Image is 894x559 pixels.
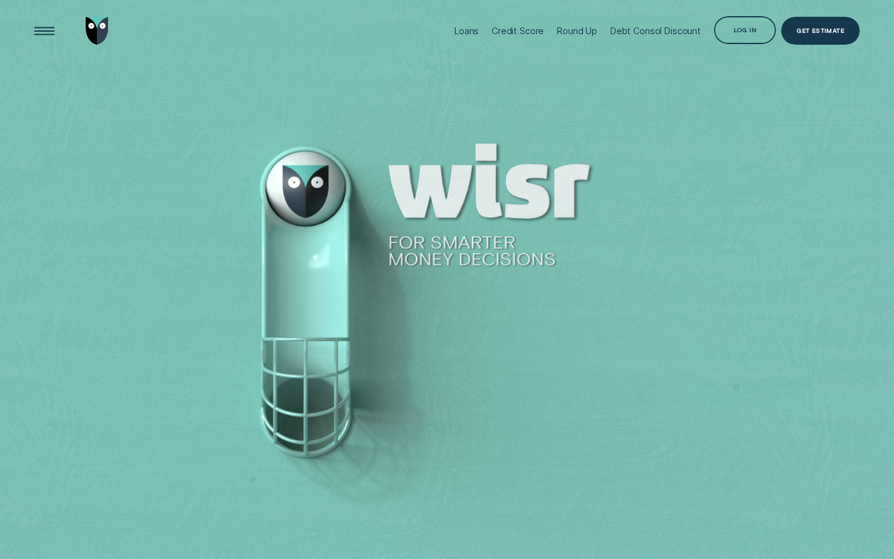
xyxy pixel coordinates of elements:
[492,25,544,36] div: Credit Score
[557,25,597,36] div: Round Up
[86,17,109,45] img: Wisr
[610,25,701,36] div: Debt Consol Discount
[30,17,58,45] button: Open Menu
[454,25,479,36] div: Loans
[781,17,860,45] a: Get Estimate
[714,16,776,44] button: Log in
